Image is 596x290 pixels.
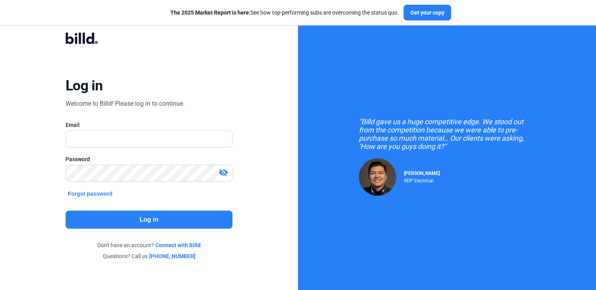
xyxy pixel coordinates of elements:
span: [PERSON_NAME] [404,171,440,176]
div: See how top-performing subs are overcoming the status quo. [170,9,399,17]
div: Questions? Call us [66,252,232,260]
button: Log in [66,211,232,229]
a: [PHONE_NUMBER] [149,252,196,260]
button: Forgot password [66,189,115,198]
div: Welcome to Billd! Please log in to continue. [66,99,185,108]
mat-icon: visibility_off [219,168,228,177]
div: Email [66,121,232,129]
a: Connect with Billd [155,241,201,249]
div: "Billd gave us a huge competitive edge. We stood out from the competition because we were able to... [359,117,536,151]
div: RDP Electrical [404,176,440,184]
div: Password [66,155,232,163]
div: Log in [66,77,103,94]
button: Get your copy [404,5,451,20]
div: Don't have an account? [66,241,232,249]
span: The 2025 Market Report is here: [170,9,250,16]
img: Raul Pacheco [359,158,396,196]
